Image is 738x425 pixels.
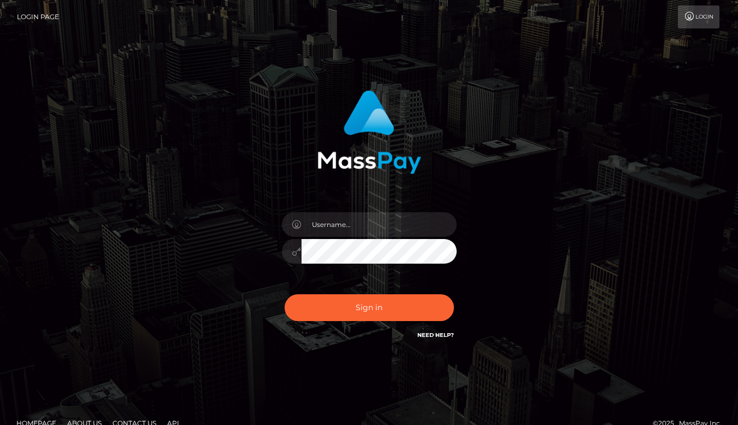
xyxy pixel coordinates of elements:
[317,90,421,174] img: MassPay Login
[302,212,457,237] input: Username...
[678,5,719,28] a: Login
[285,294,454,321] button: Sign in
[417,331,454,339] a: Need Help?
[17,5,59,28] a: Login Page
